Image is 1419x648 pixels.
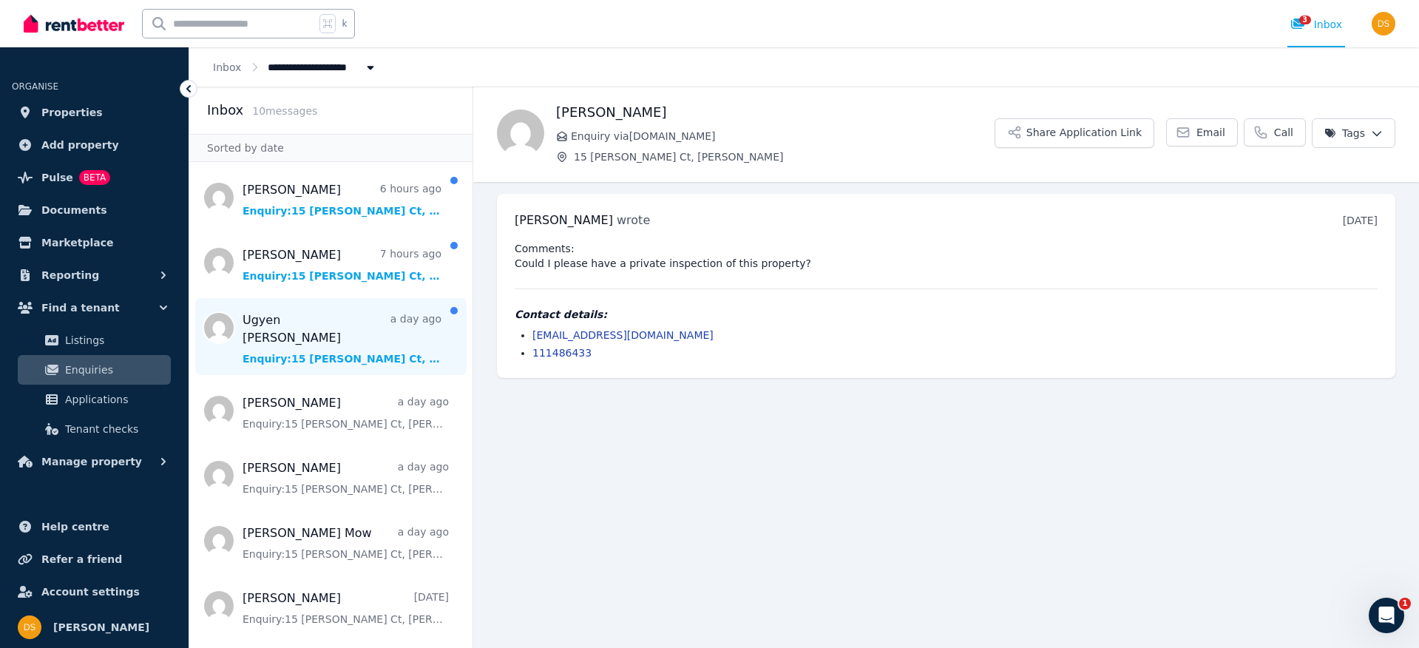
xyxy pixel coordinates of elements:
[41,453,142,470] span: Manage property
[41,136,119,154] span: Add property
[12,293,177,323] button: Find a tenant
[243,590,449,627] a: [PERSON_NAME][DATE]Enquiry:15 [PERSON_NAME] Ct, [PERSON_NAME].
[189,47,402,87] nav: Breadcrumb
[1399,598,1411,610] span: 1
[1299,16,1311,24] span: 3
[342,18,347,30] span: k
[41,518,109,536] span: Help centre
[1372,12,1395,36] img: Dan Spasojevic
[1274,125,1293,140] span: Call
[995,118,1154,148] button: Share Application Link
[515,241,1378,271] pre: Comments: Could I please have a private inspection of this property?
[243,394,449,431] a: [PERSON_NAME]a day agoEnquiry:15 [PERSON_NAME] Ct, [PERSON_NAME].
[79,170,110,185] span: BETA
[41,299,120,317] span: Find a tenant
[515,307,1378,322] h4: Contact details:
[41,104,103,121] span: Properties
[1244,118,1306,146] a: Call
[243,246,441,283] a: [PERSON_NAME]7 hours agoEnquiry:15 [PERSON_NAME] Ct, [PERSON_NAME].
[515,213,613,227] span: [PERSON_NAME]
[65,361,165,379] span: Enquiries
[18,414,171,444] a: Tenant checks
[189,134,473,162] div: Sorted by date
[12,447,177,476] button: Manage property
[497,109,544,157] img: dorothy Hudson
[12,577,177,607] a: Account settings
[1369,598,1404,633] iframe: Intercom live chat
[1290,17,1342,32] div: Inbox
[12,260,177,290] button: Reporting
[41,550,122,568] span: Refer a friend
[41,169,73,186] span: Pulse
[1324,126,1365,141] span: Tags
[532,329,714,341] a: [EMAIL_ADDRESS][DOMAIN_NAME]
[53,618,149,636] span: [PERSON_NAME]
[617,213,650,227] span: wrote
[1196,125,1225,140] span: Email
[1312,118,1395,148] button: Tags
[12,81,58,92] span: ORGANISE
[243,311,441,366] a: Ugyen [PERSON_NAME]a day agoEnquiry:15 [PERSON_NAME] Ct, [PERSON_NAME].
[1343,215,1378,226] time: [DATE]
[12,544,177,574] a: Refer a friend
[12,228,177,257] a: Marketplace
[65,391,165,408] span: Applications
[18,325,171,355] a: Listings
[574,149,995,164] span: 15 [PERSON_NAME] Ct, [PERSON_NAME]
[12,512,177,541] a: Help centre
[12,163,177,192] a: PulseBETA
[243,459,449,496] a: [PERSON_NAME]a day agoEnquiry:15 [PERSON_NAME] Ct, [PERSON_NAME].
[207,100,243,121] h2: Inbox
[24,13,124,35] img: RentBetter
[213,61,241,73] a: Inbox
[18,385,171,414] a: Applications
[41,201,107,219] span: Documents
[571,129,995,144] span: Enquiry via [DOMAIN_NAME]
[41,266,99,284] span: Reporting
[12,195,177,225] a: Documents
[556,102,995,123] h1: [PERSON_NAME]
[252,105,317,117] span: 10 message s
[41,234,113,252] span: Marketplace
[65,420,165,438] span: Tenant checks
[532,347,592,359] a: 111486433
[12,130,177,160] a: Add property
[41,583,140,601] span: Account settings
[1166,118,1238,146] a: Email
[18,355,171,385] a: Enquiries
[243,181,441,218] a: [PERSON_NAME]6 hours agoEnquiry:15 [PERSON_NAME] Ct, [PERSON_NAME].
[243,524,449,561] a: [PERSON_NAME] Mowa day agoEnquiry:15 [PERSON_NAME] Ct, [PERSON_NAME].
[12,98,177,127] a: Properties
[65,331,165,349] span: Listings
[18,615,41,639] img: Dan Spasojevic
